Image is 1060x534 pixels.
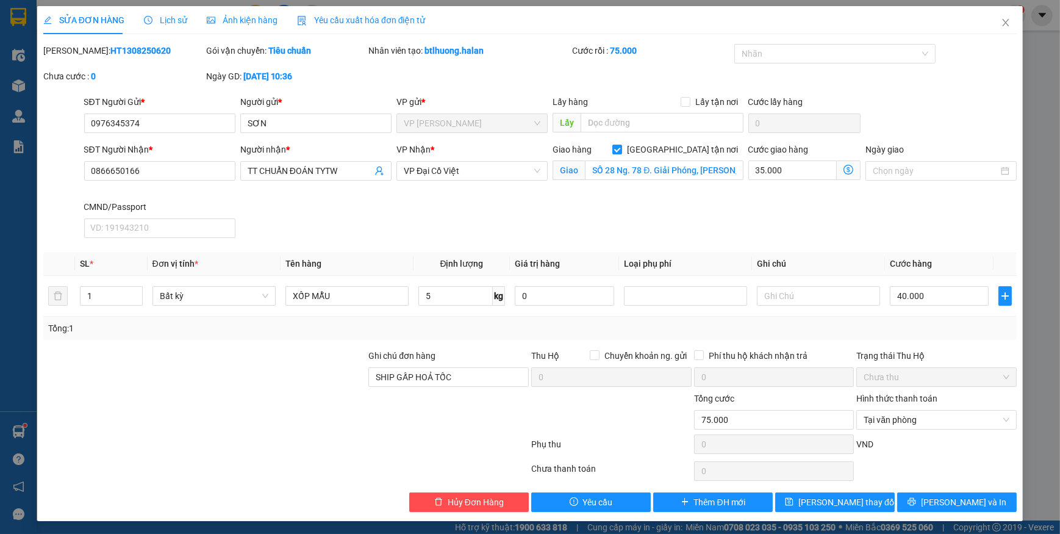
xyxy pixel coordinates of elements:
[424,46,484,56] b: btlhuong.halan
[48,286,68,306] button: delete
[865,145,904,154] label: Ngày giao
[531,351,559,361] span: Thu Hộ
[374,166,384,176] span: user-add
[531,493,651,512] button: exclamation-circleYêu cầu
[206,70,367,83] div: Ngày GD:
[396,95,548,109] div: VP gửi
[585,161,743,180] input: Giao tận nơi
[84,143,235,156] div: SĐT Người Nhận
[440,259,483,269] span: Định lượng
[704,349,812,363] span: Phí thu hộ khách nhận trả
[690,95,743,109] span: Lấy tận nơi
[864,411,1009,429] span: Tại văn phòng
[368,44,569,57] div: Nhân viên tạo:
[530,438,693,459] div: Phụ thu
[240,143,392,156] div: Người nhận
[785,497,793,507] span: save
[434,497,443,507] span: delete
[572,44,732,57] div: Cước rồi :
[999,291,1011,301] span: plus
[84,95,235,109] div: SĐT Người Gửi
[206,44,367,57] div: Gói vận chuyển:
[694,394,734,403] span: Tổng cước
[43,16,52,24] span: edit
[91,71,96,81] b: 0
[694,496,746,509] span: Thêm ĐH mới
[921,496,1006,509] span: [PERSON_NAME] và In
[553,97,588,107] span: Lấy hàng
[897,493,1017,512] button: printer[PERSON_NAME] và In
[748,145,809,154] label: Cước giao hàng
[396,145,431,154] span: VP Nhận
[368,351,435,361] label: Ghi chú đơn hàng
[1001,18,1011,27] span: close
[240,95,392,109] div: Người gửi
[619,252,752,276] th: Loại phụ phí
[80,259,90,269] span: SL
[553,145,592,154] span: Giao hàng
[493,286,505,306] span: kg
[748,161,837,180] input: Cước giao hàng
[989,6,1023,40] button: Close
[748,97,803,107] label: Cước lấy hàng
[144,15,187,25] span: Lịch sử
[581,113,743,132] input: Dọc đường
[84,200,235,214] div: CMND/Passport
[297,16,307,26] img: icon
[622,143,743,156] span: [GEOGRAPHIC_DATA] tận nơi
[404,162,540,180] span: VP Đại Cồ Việt
[775,493,895,512] button: save[PERSON_NAME] thay đổi
[207,16,215,24] span: picture
[610,46,637,56] b: 75.000
[748,114,861,133] input: Cước lấy hàng
[873,164,998,178] input: Ngày giao
[600,349,692,363] span: Chuyển khoản ng. gửi
[653,493,773,512] button: plusThêm ĐH mới
[998,286,1012,306] button: plus
[285,259,321,269] span: Tên hàng
[268,46,312,56] b: Tiêu chuẩn
[856,394,937,403] label: Hình thức thanh toán
[530,462,693,483] div: Chưa thanh toán
[48,322,410,335] div: Tổng: 1
[43,70,204,83] div: Chưa cước :
[152,259,198,269] span: Đơn vị tính
[681,497,689,507] span: plus
[160,287,268,305] span: Bất kỳ
[285,286,409,306] input: VD: Bàn, Ghế
[908,497,916,507] span: printer
[570,497,578,507] span: exclamation-circle
[843,165,853,175] span: dollar-circle
[757,286,880,306] input: Ghi Chú
[404,114,540,132] span: VP Hoàng Văn Thụ
[553,161,585,180] span: Giao
[368,367,529,387] input: Ghi chú đơn hàng
[798,496,896,509] span: [PERSON_NAME] thay đổi
[207,15,278,25] span: Ảnh kiện hàng
[856,439,873,449] span: VND
[856,349,1017,363] div: Trạng thái Thu Hộ
[110,46,171,56] b: HT1308250620
[515,259,560,269] span: Giá trị hàng
[243,71,293,81] b: [DATE] 10:36
[297,15,426,25] span: Yêu cầu xuất hóa đơn điện tử
[43,44,204,57] div: [PERSON_NAME]:
[144,16,152,24] span: clock-circle
[752,252,885,276] th: Ghi chú
[553,113,581,132] span: Lấy
[583,496,613,509] span: Yêu cầu
[409,493,529,512] button: deleteHủy Đơn Hàng
[43,15,124,25] span: SỬA ĐƠN HÀNG
[864,368,1009,386] span: Chưa thu
[448,496,504,509] span: Hủy Đơn Hàng
[890,259,932,269] span: Cước hàng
